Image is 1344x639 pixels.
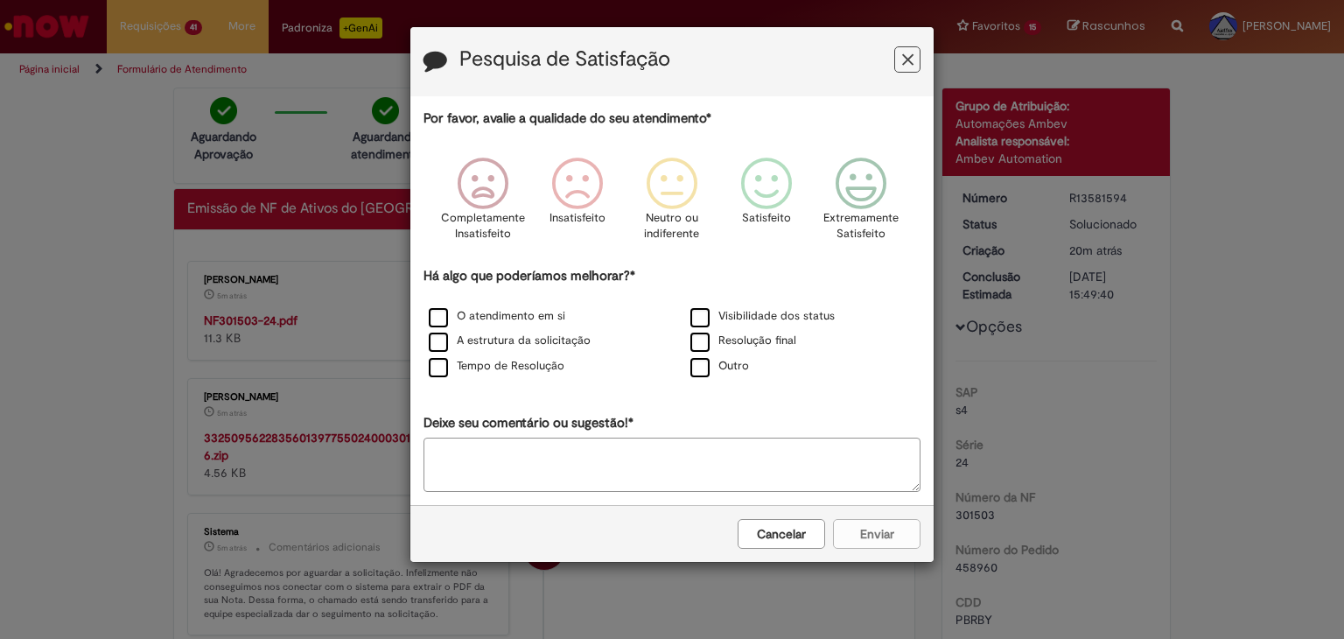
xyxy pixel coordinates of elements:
div: Neutro ou indiferente [627,144,717,264]
div: Satisfeito [722,144,811,264]
label: Deixe seu comentário ou sugestão!* [423,414,633,432]
p: Neutro ou indiferente [640,210,703,242]
div: Insatisfeito [533,144,622,264]
label: Resolução final [690,333,796,349]
button: Cancelar [738,519,825,549]
label: Outro [690,358,749,375]
p: Completamente Insatisfeito [441,210,525,242]
p: Satisfeito [742,210,791,227]
p: Insatisfeito [549,210,605,227]
label: A estrutura da solicitação [429,333,591,349]
label: Visibilidade dos status [690,308,835,325]
label: Pesquisa de Satisfação [459,48,670,71]
div: Completamente Insatisfeito [437,144,527,264]
div: Extremamente Satisfeito [816,144,906,264]
label: O atendimento em si [429,308,565,325]
p: Extremamente Satisfeito [823,210,899,242]
div: Há algo que poderíamos melhorar?* [423,267,920,380]
label: Tempo de Resolução [429,358,564,375]
label: Por favor, avalie a qualidade do seu atendimento* [423,109,711,128]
